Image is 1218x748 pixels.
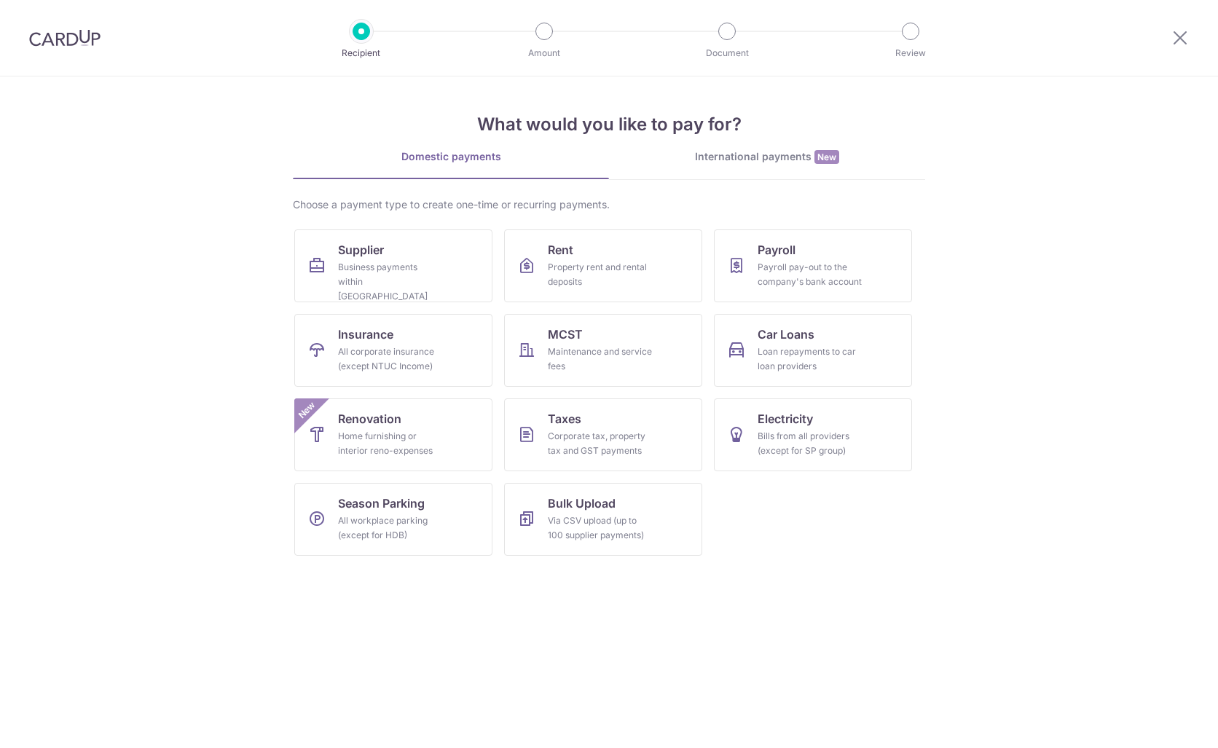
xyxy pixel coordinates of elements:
[293,149,609,164] div: Domestic payments
[294,229,492,302] a: SupplierBusiness payments within [GEOGRAPHIC_DATA]
[293,111,925,138] h4: What would you like to pay for?
[548,429,653,458] div: Corporate tax, property tax and GST payments
[758,326,814,343] span: Car Loans
[295,398,319,422] span: New
[504,314,702,387] a: MCSTMaintenance and service fees
[293,197,925,212] div: Choose a payment type to create one-time or recurring payments.
[548,326,583,343] span: MCST
[338,495,425,512] span: Season Parking
[758,345,863,374] div: Loan repayments to car loan providers
[504,398,702,471] a: TaxesCorporate tax, property tax and GST payments
[758,410,813,428] span: Electricity
[758,241,795,259] span: Payroll
[548,260,653,289] div: Property rent and rental deposits
[338,241,384,259] span: Supplier
[714,398,912,471] a: ElectricityBills from all providers (except for SP group)
[338,429,443,458] div: Home furnishing or interior reno-expenses
[758,429,863,458] div: Bills from all providers (except for SP group)
[338,513,443,543] div: All workplace parking (except for HDB)
[548,495,616,512] span: Bulk Upload
[857,46,964,60] p: Review
[714,229,912,302] a: PayrollPayroll pay-out to the company's bank account
[294,314,492,387] a: InsuranceAll corporate insurance (except NTUC Income)
[294,398,492,471] a: RenovationHome furnishing or interior reno-expensesNew
[338,345,443,374] div: All corporate insurance (except NTUC Income)
[548,345,653,374] div: Maintenance and service fees
[1124,704,1203,741] iframe: Opens a widget where you can find more information
[504,229,702,302] a: RentProperty rent and rental deposits
[548,513,653,543] div: Via CSV upload (up to 100 supplier payments)
[548,410,581,428] span: Taxes
[504,483,702,556] a: Bulk UploadVia CSV upload (up to 100 supplier payments)
[548,241,573,259] span: Rent
[673,46,781,60] p: Document
[29,29,101,47] img: CardUp
[338,410,401,428] span: Renovation
[609,149,925,165] div: International payments
[338,260,443,304] div: Business payments within [GEOGRAPHIC_DATA]
[338,326,393,343] span: Insurance
[307,46,415,60] p: Recipient
[490,46,598,60] p: Amount
[714,314,912,387] a: Car LoansLoan repayments to car loan providers
[294,483,492,556] a: Season ParkingAll workplace parking (except for HDB)
[758,260,863,289] div: Payroll pay-out to the company's bank account
[814,150,839,164] span: New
